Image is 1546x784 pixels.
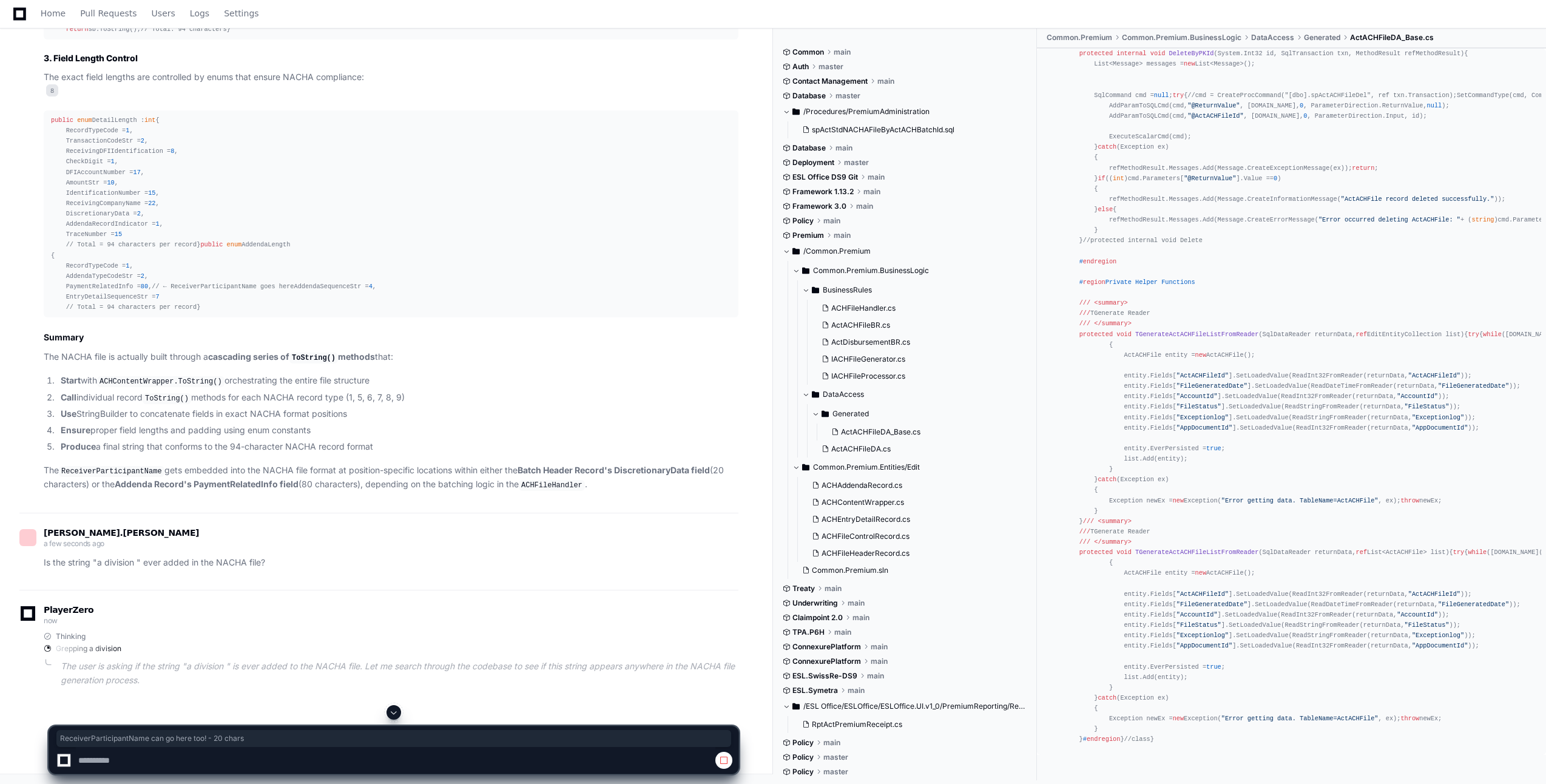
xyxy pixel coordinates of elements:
li: proper field lengths and padding using enum constants [57,424,738,438]
span: 7 [156,293,160,300]
span: 4 [369,283,373,290]
span: true [1206,663,1221,670]
span: Generated [832,409,869,419]
span: throw [1400,496,1419,504]
span: main [823,216,840,226]
span: int [1113,174,1124,181]
span: Logs [190,10,209,17]
span: TGenerateActACHFileListFromReader [1135,330,1258,337]
p: The NACHA file is actually built through a that: [44,350,738,365]
span: main [856,201,873,211]
span: DataAccess [1251,33,1294,42]
span: catch [1098,476,1116,483]
span: internal [1116,50,1146,57]
span: main [834,47,851,57]
span: ACHEntryDetailRecord.cs [822,515,910,524]
strong: cascading series of methods [208,351,375,362]
span: 8 [170,147,174,155]
span: catch [1098,694,1116,701]
li: StringBuilder to concatenate fields in exact NACHA format positions [57,407,738,421]
span: "AccountId" [1176,611,1218,618]
span: /Common.Premium [803,246,871,256]
span: Generated [1304,33,1340,42]
span: 0 [1274,174,1277,181]
strong: Use [61,408,76,419]
button: Common.Premium.sln [797,562,1021,579]
span: DeleteByPKId [1169,50,1214,57]
span: DataAccess [823,390,864,399]
span: // Total: 94 characters [141,25,227,33]
span: # Private Helper Functions [1079,279,1195,286]
span: Common.Premium.Entities/Edit [813,462,920,472]
span: ACHAddendaRecord.cs [822,481,902,490]
strong: Start [61,375,81,385]
span: Grepping a division [56,644,121,654]
span: TGenerate Reader [1079,309,1150,317]
span: /// [1079,299,1090,306]
span: void [1116,330,1132,337]
span: PlayerZero [44,606,93,613]
span: Framework 1.13.2 [792,187,854,197]
span: TGenerate Reader [1079,528,1150,535]
span: main [863,187,880,197]
span: master [819,62,843,72]
h2: Summary [44,331,738,343]
span: main [868,172,885,182]
button: ActACHFileBR.cs [817,317,1021,334]
span: ( ) [1079,50,1465,57]
span: ( ) [1079,549,1450,556]
span: true [1206,445,1221,452]
span: now [44,616,58,625]
span: main [877,76,894,86]
span: if [1098,174,1105,181]
span: 1 [156,220,160,228]
span: "AppDocumentId" [1176,424,1232,431]
span: Policy [792,216,814,226]
p: The gets embedded into the NACHA file format at position-specific locations within either the (20... [44,464,738,492]
span: // ← ReceiverParticipantName goes here [152,283,294,290]
span: "FileStatus" [1176,621,1221,629]
span: 1 [126,262,129,269]
span: </summary> [1094,538,1132,546]
span: 10 [107,179,114,186]
span: </summary> [1094,320,1132,327]
span: try [1468,330,1479,337]
span: region [1083,279,1105,286]
code: ACHFileHandler [519,480,585,491]
span: "ActACHFileId" [1408,372,1460,379]
code: ToString() [289,353,338,363]
span: /ESL Office/ESLOffice/ESLOffice.UI.v1_0/PremiumReporting/Reports/Premium [803,701,1028,711]
code: ReceiverParticipantName [59,466,164,477]
strong: 3. Field Length Control [44,53,138,63]
span: Users [152,10,175,17]
span: Home [41,10,66,17]
span: enum [77,117,92,124]
span: 2 [137,210,141,217]
span: Common.Premium.BusinessLogic [813,266,929,275]
span: "FileGeneratedDate" [1176,601,1247,608]
span: "Exceptionlog" [1412,413,1464,421]
strong: Ensure [61,425,90,435]
span: "AppDocumentId" [1412,424,1468,431]
button: Generated [812,404,1028,424]
span: null [1154,91,1169,98]
span: return [1352,164,1374,171]
span: "Error occurred deleting ActACHFile: " [1318,216,1460,223]
span: <summary> [1098,518,1131,525]
button: /Common.Premium [783,242,1028,261]
button: ActACHFileDA_Base.cs [826,424,1021,441]
span: "FileGeneratedDate" [1438,601,1509,608]
span: protected [1079,50,1113,57]
svg: Directory [792,104,800,119]
span: # [1079,257,1117,265]
button: ActDisbursementBR.cs [817,334,1021,351]
button: IACHFileProcessor.cs [817,368,1021,385]
span: "FileGeneratedDate" [1438,382,1509,390]
span: /// [1079,320,1090,327]
span: main [871,657,888,666]
button: BusinessRules [802,280,1028,300]
code: ACHContentWrapper.ToString() [97,376,224,387]
span: Common.Premium.sln [812,566,888,575]
div: DetailLength : { RecordTypeCode = , TransactionCodeStr = , ReceivingDFIIdentification = , CheckDi... [51,115,731,313]
span: Auth [792,62,809,72]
